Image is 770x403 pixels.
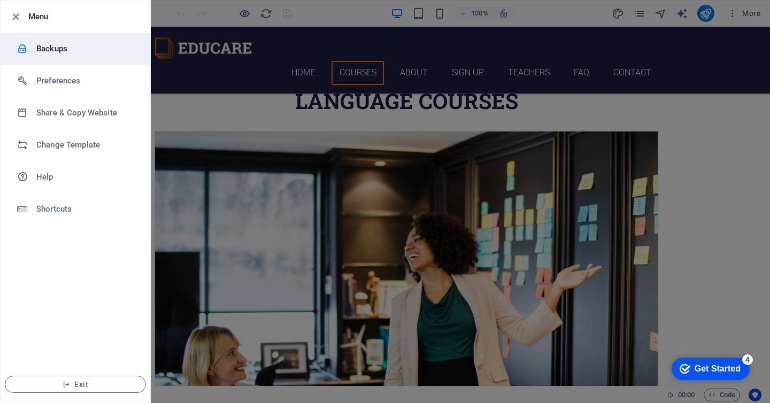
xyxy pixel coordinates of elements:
h6: Change Template [36,138,135,151]
h6: Menu [28,10,142,23]
h6: Share & Copy Website [36,106,135,119]
h6: Preferences [36,74,135,87]
h6: Backups [36,42,135,55]
h6: Help [36,170,135,183]
div: Get Started 4 items remaining, 20% complete [9,5,87,28]
button: Exit [5,376,146,393]
a: Help [1,161,150,193]
span: Exit [14,380,137,389]
div: 4 [79,2,90,13]
h6: Shortcuts [36,203,135,215]
div: Get Started [32,12,78,21]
